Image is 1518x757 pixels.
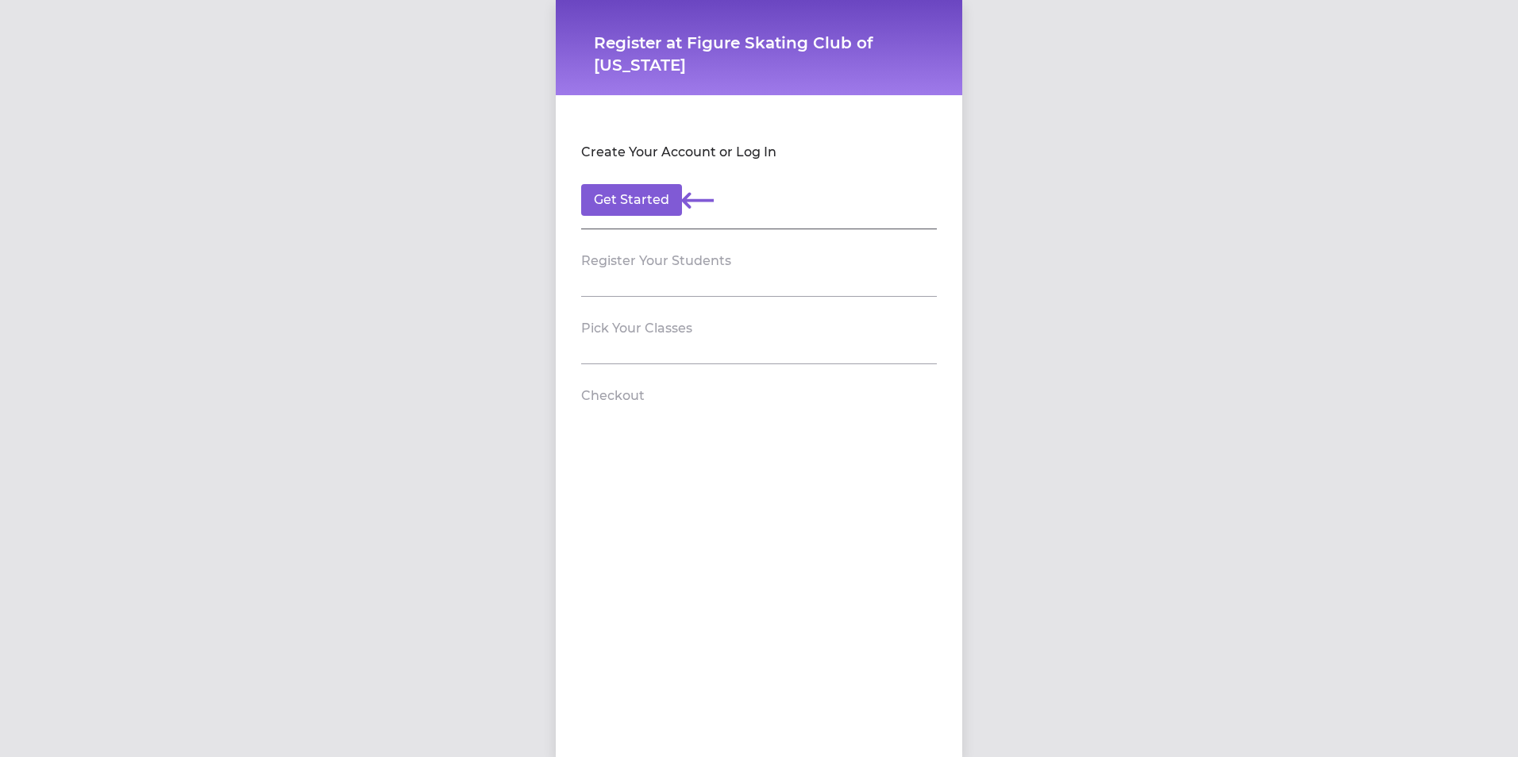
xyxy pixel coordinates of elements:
[581,252,731,271] h2: Register Your Students
[581,143,776,162] h2: Create Your Account or Log In
[581,184,682,216] button: Get Started
[581,319,692,338] h2: Pick Your Classes
[581,386,645,405] h2: Checkout
[594,32,924,76] h1: Register at Figure Skating Club of [US_STATE]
